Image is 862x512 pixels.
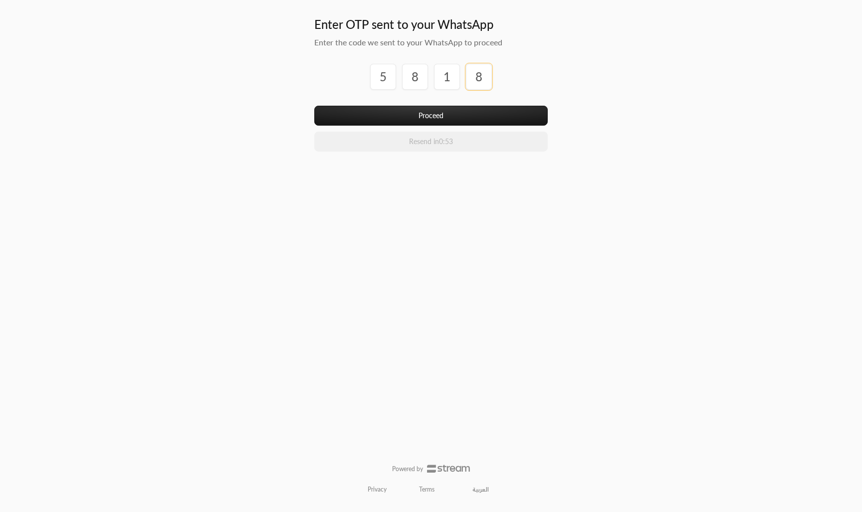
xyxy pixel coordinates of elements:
h3: Enter OTP sent to your WhatsApp [314,16,548,32]
a: العربية [467,481,494,499]
h5: Enter the code we sent to your WhatsApp to proceed [314,36,548,48]
p: Powered by [392,465,423,473]
a: Terms [419,486,434,494]
button: Proceed [314,106,548,126]
a: Privacy [368,486,387,494]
